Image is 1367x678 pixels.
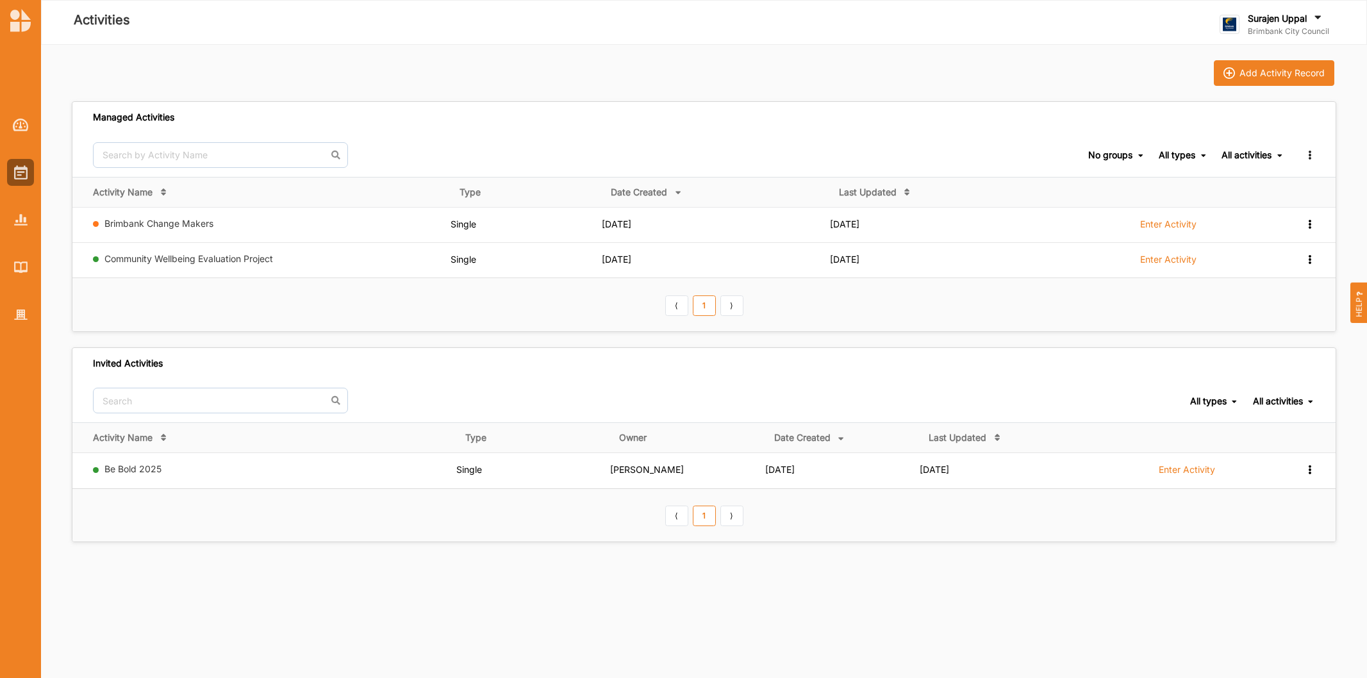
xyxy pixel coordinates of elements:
[1248,13,1307,24] label: Surajen Uppal
[104,253,273,264] a: Community Wellbeing Evaluation Project
[1140,254,1197,265] label: Enter Activity
[611,186,667,198] div: Date Created
[104,218,213,229] a: Brimbank Change Makers
[1222,149,1272,161] div: All activities
[451,177,602,207] th: Type
[1140,219,1197,230] label: Enter Activity
[10,9,31,32] img: logo
[1239,67,1325,79] div: Add Activity Record
[7,254,34,281] a: Library
[693,295,716,316] a: 1
[830,254,859,265] span: [DATE]
[1214,60,1334,86] button: iconAdd Activity Record
[1190,395,1227,407] div: All types
[720,295,743,316] a: Next item
[663,504,745,526] div: Pagination Navigation
[1248,26,1329,37] label: Brimbank City Council
[929,432,986,443] div: Last Updated
[663,294,745,315] div: Pagination Navigation
[720,506,743,526] a: Next item
[765,464,795,475] span: [DATE]
[602,219,631,229] span: [DATE]
[7,112,34,138] a: Dashboard
[7,206,34,233] a: Reports
[93,142,348,168] input: Search by Activity Name
[665,295,688,316] a: Previous item
[14,261,28,272] img: Library
[1140,218,1197,237] a: Enter Activity
[1159,149,1195,161] div: All types
[1220,15,1239,35] img: logo
[93,432,153,443] div: Activity Name
[451,219,476,229] span: Single
[610,423,765,453] th: Owner
[456,423,610,453] th: Type
[93,388,348,413] input: Search
[451,254,476,265] span: Single
[14,310,28,320] img: Organisation
[93,358,163,369] div: Invited Activities
[1088,149,1132,161] div: No groups
[1223,67,1235,79] img: icon
[693,506,716,526] a: 1
[74,10,130,31] label: Activities
[1140,253,1197,272] a: Enter Activity
[93,112,174,123] div: Managed Activities
[93,186,153,198] div: Activity Name
[14,165,28,179] img: Activities
[1159,463,1215,483] a: Enter Activity
[830,219,859,229] span: [DATE]
[104,463,162,474] a: Be Bold 2025
[839,186,897,198] div: Last Updated
[610,464,684,475] span: [PERSON_NAME]
[602,254,631,265] span: [DATE]
[7,159,34,186] a: Activities
[13,119,29,131] img: Dashboard
[456,464,482,475] span: Single
[665,506,688,526] a: Previous item
[7,301,34,328] a: Organisation
[1159,464,1215,475] label: Enter Activity
[920,464,949,475] span: [DATE]
[14,214,28,225] img: Reports
[1253,395,1303,407] div: All activities
[774,432,831,443] div: Date Created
